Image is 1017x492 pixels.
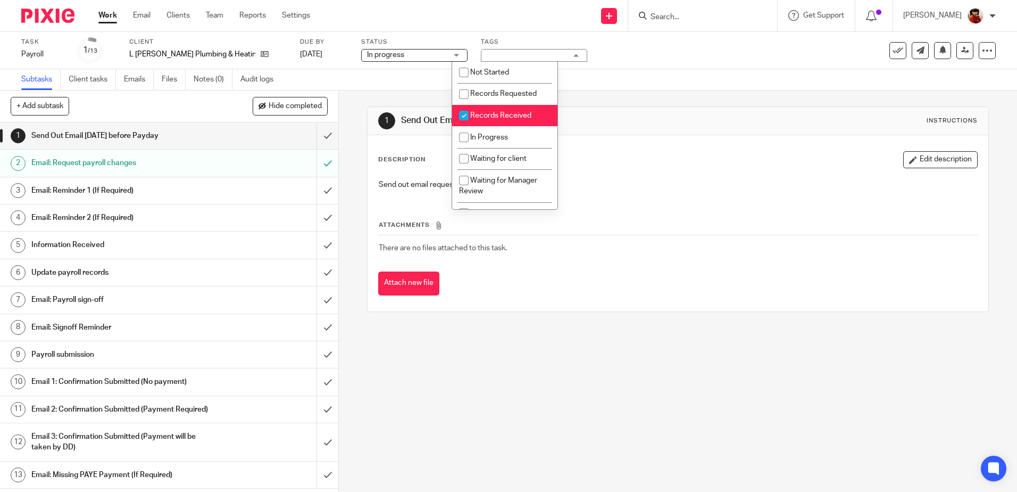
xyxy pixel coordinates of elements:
small: /13 [88,48,97,54]
div: 9 [11,347,26,362]
span: In Progress [470,134,508,141]
a: Notes (0) [194,69,232,90]
label: Tags [481,38,587,46]
span: There are no files attached to this task. [379,244,507,252]
div: 6 [11,265,26,280]
h1: Email 2: Confirmation Submitted (Payment Required) [31,401,214,417]
img: Phil%20Baby%20pictures%20(3).JPG [967,7,984,24]
button: Hide completed [253,97,328,115]
div: 4 [11,210,26,225]
img: Pixie [21,9,74,23]
span: In progress [367,51,404,59]
button: Edit description [903,151,978,168]
p: Description [378,155,426,164]
a: Client tasks [69,69,116,90]
a: Emails [124,69,154,90]
h1: Payroll submission [31,347,214,363]
div: Payroll [21,49,64,60]
h1: Email: Missing PAYE Payment (If Required) [31,467,214,483]
div: 1 [11,128,26,143]
div: 1 [83,44,97,56]
h1: Email: Reminder 2 (If Required) [31,210,214,226]
span: Hide completed [269,102,322,111]
h1: Email: Payroll sign-off [31,292,214,308]
a: Files [162,69,186,90]
a: Audit logs [240,69,281,90]
a: Work [98,10,117,21]
a: Reports [239,10,266,21]
span: Records Requested [470,90,537,97]
button: + Add subtask [11,97,69,115]
a: Team [206,10,223,21]
input: Search [649,13,745,22]
span: Records Received [470,112,531,119]
span: Not Started [470,69,509,76]
span: [DATE] [300,51,322,58]
label: Task [21,38,64,46]
label: Client [129,38,287,46]
h1: Email: Signoff Reminder [31,319,214,335]
a: Clients [166,10,190,21]
div: 5 [11,238,26,253]
label: Status [361,38,468,46]
div: 11 [11,402,26,417]
h1: Email 1: Confirmation Submitted (No payment) [31,374,214,390]
div: 12 [11,434,26,449]
div: 10 [11,374,26,389]
h1: Update payroll records [31,265,214,281]
span: Get Support [803,12,844,19]
div: 8 [11,320,26,335]
span: Attachments [379,222,430,228]
span: Waiting for Manager Review [459,177,537,195]
a: Email [133,10,151,21]
span: Waiting for client [470,155,527,162]
a: Subtasks [21,69,61,90]
div: 3 [11,183,26,198]
h1: Email: Reminder 1 (If Required) [31,183,214,199]
p: L [PERSON_NAME] Plumbing & Heating Ltd [129,49,255,60]
div: Instructions [927,117,978,125]
p: Send out email request [DATE] before payday [379,179,977,190]
h1: Information Received [31,237,214,253]
label: Due by [300,38,348,46]
a: Settings [282,10,310,21]
h1: Send Out Email [DATE] before Payday [401,115,701,126]
div: 13 [11,468,26,482]
h1: Email 3: Confirmation Submitted (Payment will be taken by DD) [31,429,214,456]
h1: Email: Request payroll changes [31,155,214,171]
div: 2 [11,156,26,171]
p: [PERSON_NAME] [903,10,962,21]
button: Attach new file [378,272,439,296]
div: 1 [378,112,395,129]
div: 7 [11,292,26,307]
h1: Send Out Email [DATE] before Payday [31,128,214,144]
